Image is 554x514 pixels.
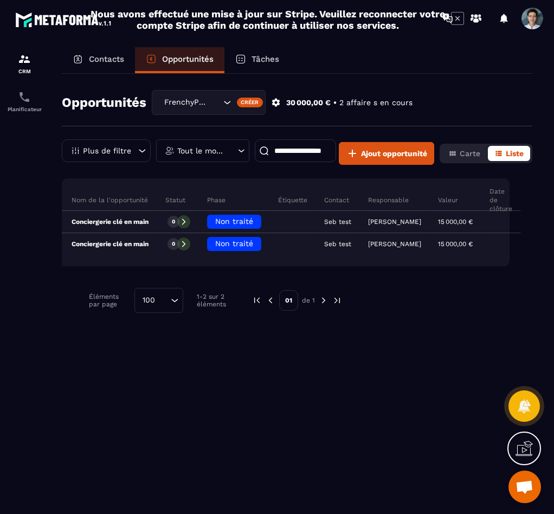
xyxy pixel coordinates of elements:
button: Ajout opportunité [339,142,434,165]
a: schedulerschedulerPlanificateur [3,82,46,120]
span: Liste [506,149,524,158]
p: Contacts [89,54,124,64]
a: Tâches [224,47,290,73]
p: Valeur [438,196,458,204]
p: 15 000,00 € [438,218,473,226]
div: Search for option [134,288,183,313]
p: Date de clôture [489,187,512,213]
p: Phase [207,196,226,204]
span: Non traité [215,239,253,248]
p: CRM [3,68,46,74]
h2: Nous avons effectué une mise à jour sur Stripe. Veuillez reconnecter votre compte Stripe afin de ... [90,8,446,31]
p: 0 [172,218,175,226]
p: Responsable [368,196,409,204]
p: Étiquette [278,196,307,204]
button: Carte [442,146,487,161]
span: FrenchyPartners [162,97,210,108]
p: [PERSON_NAME] [368,218,421,226]
p: Opportunités [162,54,214,64]
img: next [332,295,342,305]
div: Créer [237,98,263,107]
p: • [333,98,337,108]
button: Liste [488,146,530,161]
p: 2 affaire s en cours [339,98,413,108]
img: prev [266,295,275,305]
input: Search for option [159,294,168,306]
div: Search for option [152,90,266,115]
p: Planificateur [3,106,46,112]
span: 100 [139,294,159,306]
a: formationformationCRM [3,44,46,82]
img: prev [252,295,262,305]
p: 0 [172,240,175,248]
img: scheduler [18,91,31,104]
p: 15 000,00 € [438,240,473,248]
p: Nom de la l'opportunité [50,196,148,204]
span: Non traité [215,217,253,226]
p: Contact [324,196,349,204]
h2: Opportunités [62,92,146,113]
p: Plus de filtre [83,147,131,155]
img: formation [18,53,31,66]
p: Tout le monde [177,147,226,155]
p: de 1 [302,296,315,305]
img: logo [15,10,113,29]
img: next [319,295,328,305]
a: Ouvrir le chat [508,471,541,503]
p: 01 [279,290,298,311]
p: Statut [165,196,185,204]
a: Contacts [62,47,135,73]
p: 1-2 sur 2 éléments [197,293,236,308]
p: Éléments par page [89,293,129,308]
p: 30 000,00 € [286,98,331,108]
span: Carte [460,149,480,158]
input: Search for option [210,97,221,108]
p: [PERSON_NAME] [368,240,421,248]
p: Tâches [252,54,279,64]
p: Conciergerie clé en main [50,217,149,226]
span: Ajout opportunité [361,148,427,159]
a: Opportunités [135,47,224,73]
p: Conciergerie clé en main [50,240,149,248]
